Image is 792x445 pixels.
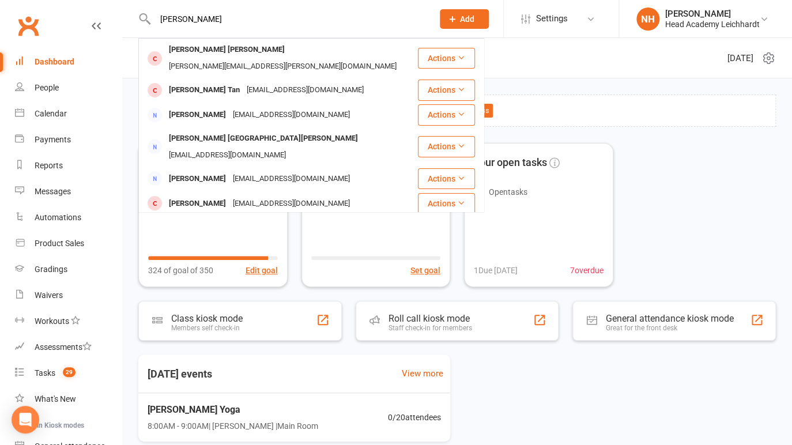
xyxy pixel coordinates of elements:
[402,367,443,380] a: View more
[148,264,213,277] span: 324 of goal of 350
[636,7,659,31] div: NH
[15,127,122,153] a: Payments
[243,82,367,99] div: [EMAIL_ADDRESS][DOMAIN_NAME]
[15,75,122,101] a: People
[15,360,122,386] a: Tasks 29
[138,364,221,384] h3: [DATE] events
[15,334,122,360] a: Assessments
[35,213,81,222] div: Automations
[35,291,63,300] div: Waivers
[418,193,475,214] button: Actions
[536,6,568,32] span: Settings
[15,49,122,75] a: Dashboard
[229,107,353,123] div: [EMAIL_ADDRESS][DOMAIN_NAME]
[15,231,122,257] a: Product Sales
[165,107,229,123] div: [PERSON_NAME]
[570,264,604,277] span: 7 overdue
[35,109,67,118] div: Calendar
[665,19,760,29] div: Head Academy Leichhardt
[165,195,229,212] div: [PERSON_NAME]
[15,179,122,205] a: Messages
[418,168,475,189] button: Actions
[474,264,518,277] span: 1 Due [DATE]
[15,308,122,334] a: Workouts
[388,411,441,424] span: 0 / 20 attendees
[440,9,489,29] button: Add
[15,282,122,308] a: Waivers
[152,11,425,27] input: Search...
[14,12,43,40] a: Clubworx
[165,42,288,58] div: [PERSON_NAME] [PERSON_NAME]
[474,154,547,171] span: Your open tasks
[35,239,84,248] div: Product Sales
[389,313,472,324] div: Roll call kiosk mode
[35,57,74,66] div: Dashboard
[165,82,243,99] div: [PERSON_NAME] Tan
[15,153,122,179] a: Reports
[418,48,475,69] button: Actions
[63,367,76,377] span: 29
[35,316,69,326] div: Workouts
[229,195,353,212] div: [EMAIL_ADDRESS][DOMAIN_NAME]
[727,51,753,65] span: [DATE]
[35,83,59,92] div: People
[15,386,122,412] a: What's New
[148,402,318,417] span: [PERSON_NAME] Yoga
[35,187,71,196] div: Messages
[35,265,67,274] div: Gradings
[418,80,475,100] button: Actions
[15,205,122,231] a: Automations
[229,171,353,187] div: [EMAIL_ADDRESS][DOMAIN_NAME]
[15,257,122,282] a: Gradings
[35,161,63,170] div: Reports
[165,147,289,164] div: [EMAIL_ADDRESS][DOMAIN_NAME]
[460,14,474,24] span: Add
[35,135,71,144] div: Payments
[489,187,527,197] span: Open tasks
[165,171,229,187] div: [PERSON_NAME]
[35,394,76,403] div: What's New
[410,264,440,277] button: Set goal
[165,130,361,147] div: [PERSON_NAME] [GEOGRAPHIC_DATA][PERSON_NAME]
[418,104,475,125] button: Actions
[665,9,760,19] div: [PERSON_NAME]
[165,58,400,75] div: [PERSON_NAME][EMAIL_ADDRESS][PERSON_NAME][DOMAIN_NAME]
[35,342,92,352] div: Assessments
[15,101,122,127] a: Calendar
[148,420,318,432] span: 8:00AM - 9:00AM | [PERSON_NAME] | Main Room
[418,136,475,157] button: Actions
[171,313,243,324] div: Class kiosk mode
[389,324,472,332] div: Staff check-in for members
[35,368,55,378] div: Tasks
[171,324,243,332] div: Members self check-in
[605,324,733,332] div: Great for the front desk
[12,406,39,433] div: Open Intercom Messenger
[605,313,733,324] div: General attendance kiosk mode
[246,264,278,277] button: Edit goal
